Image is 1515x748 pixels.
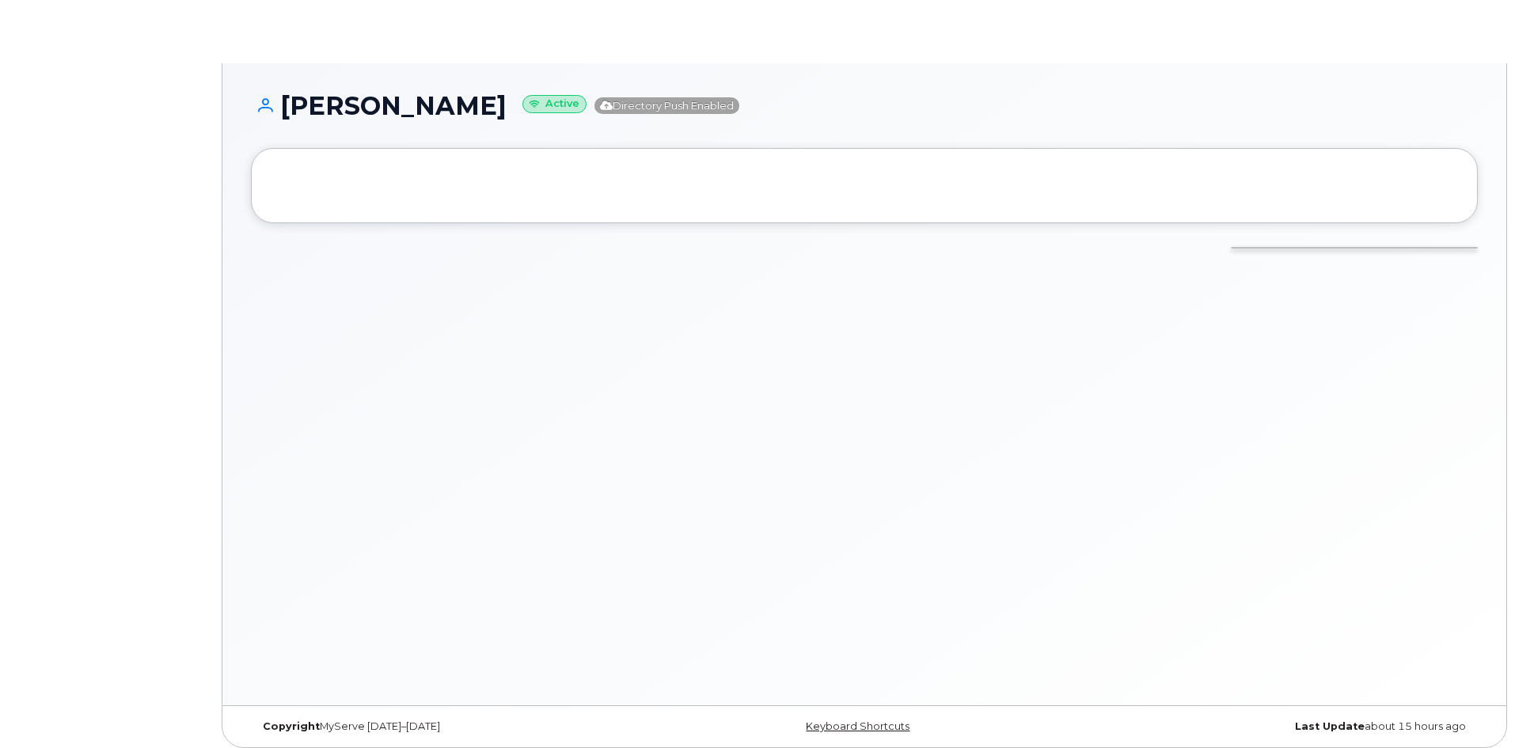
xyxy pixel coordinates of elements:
span: Directory Push Enabled [594,97,739,114]
strong: Last Update [1295,720,1365,732]
h1: [PERSON_NAME] [251,92,1478,120]
div: MyServe [DATE]–[DATE] [251,720,660,733]
a: Keyboard Shortcuts [806,720,909,732]
small: Active [522,95,587,113]
div: about 15 hours ago [1069,720,1478,733]
strong: Copyright [263,720,320,732]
